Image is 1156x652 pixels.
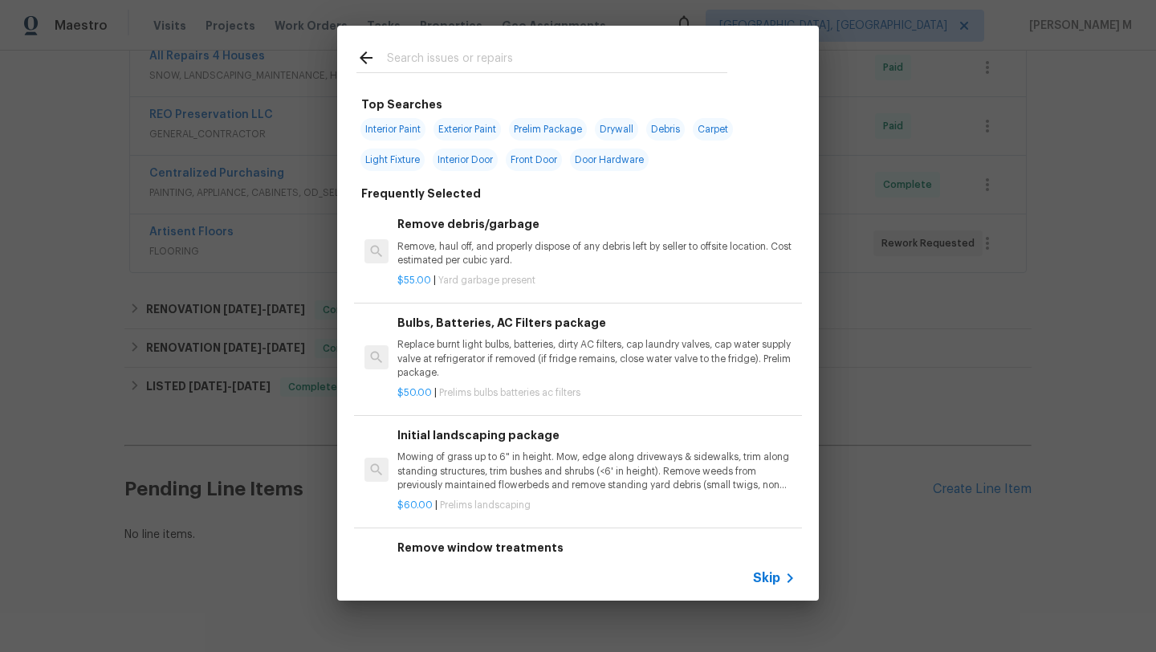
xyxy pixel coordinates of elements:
span: Yard garbage present [438,275,535,285]
span: Prelim Package [509,118,587,141]
span: Prelims landscaping [440,500,531,510]
p: | [397,499,796,512]
input: Search issues or repairs [387,48,727,72]
span: $60.00 [397,500,433,510]
span: Light Fixture [360,149,425,171]
span: Front Door [506,149,562,171]
span: $55.00 [397,275,431,285]
h6: Top Searches [361,96,442,113]
span: $50.00 [397,388,432,397]
span: Prelims bulbs batteries ac filters [439,388,580,397]
span: Interior Paint [360,118,425,141]
p: Remove, haul off, and properly dispose of any debris left by seller to offsite location. Cost est... [397,240,796,267]
span: Exterior Paint [433,118,501,141]
p: Replace burnt light bulbs, batteries, dirty AC filters, cap laundry valves, cap water supply valv... [397,338,796,379]
span: Skip [753,570,780,586]
span: Debris [646,118,685,141]
span: Carpet [693,118,733,141]
h6: Remove window treatments [397,539,796,556]
h6: Initial landscaping package [397,426,796,444]
h6: Remove debris/garbage [397,215,796,233]
span: Door Hardware [570,149,649,171]
p: | [397,274,796,287]
span: Interior Door [433,149,498,171]
span: Drywall [595,118,638,141]
p: Mowing of grass up to 6" in height. Mow, edge along driveways & sidewalks, trim along standing st... [397,450,796,491]
h6: Bulbs, Batteries, AC Filters package [397,314,796,332]
h6: Frequently Selected [361,185,481,202]
p: | [397,386,796,400]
